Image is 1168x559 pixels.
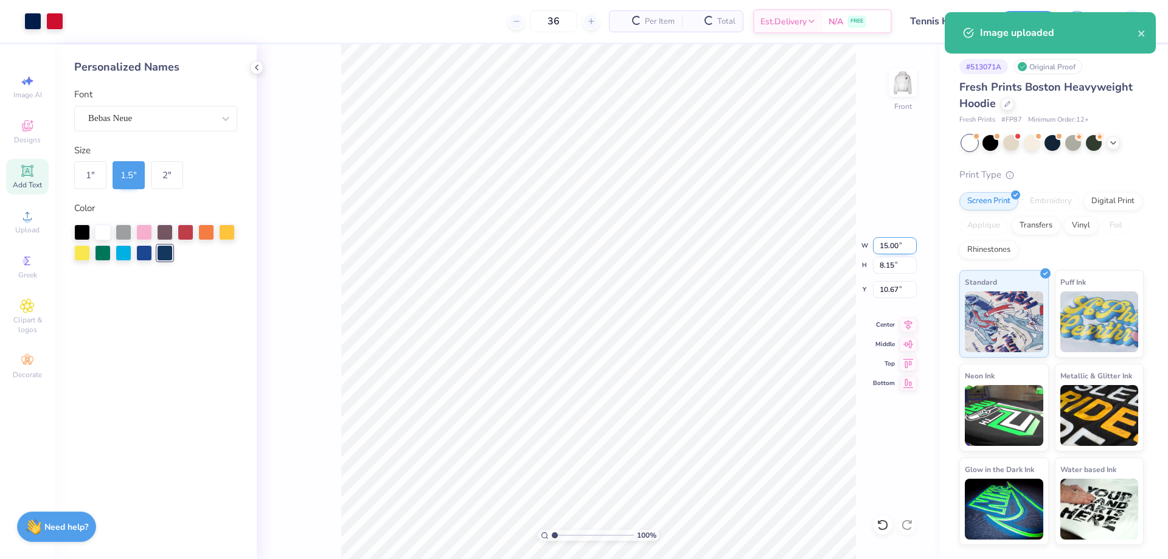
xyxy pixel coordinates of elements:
[965,369,995,382] span: Neon Ink
[965,463,1034,476] span: Glow in the Dark Ink
[959,217,1008,235] div: Applique
[1083,192,1142,210] div: Digital Print
[1060,369,1132,382] span: Metallic & Glitter Ink
[14,135,41,145] span: Designs
[873,340,895,349] span: Middle
[959,80,1133,111] span: Fresh Prints Boston Heavyweight Hoodie
[901,9,990,33] input: Untitled Design
[980,26,1138,40] div: Image uploaded
[113,161,145,189] div: 1.5 "
[959,192,1018,210] div: Screen Print
[1014,59,1082,74] div: Original Proof
[850,17,863,26] span: FREE
[151,161,183,189] div: 2 "
[1064,217,1098,235] div: Vinyl
[894,101,912,112] div: Front
[965,385,1043,446] img: Neon Ink
[74,59,237,75] div: Personalized Names
[530,10,577,32] input: – –
[717,15,735,28] span: Total
[965,479,1043,540] img: Glow in the Dark Ink
[959,59,1008,74] div: # 513071A
[760,15,807,28] span: Est. Delivery
[13,370,42,380] span: Decorate
[44,521,88,533] strong: Need help?
[1012,217,1060,235] div: Transfers
[873,379,895,387] span: Bottom
[13,180,42,190] span: Add Text
[873,321,895,329] span: Center
[1102,217,1130,235] div: Foil
[18,270,37,280] span: Greek
[1028,115,1089,125] span: Minimum Order: 12 +
[1138,26,1146,40] button: close
[637,530,656,541] span: 100 %
[829,15,843,28] span: N/A
[1001,115,1022,125] span: # FP87
[1060,385,1139,446] img: Metallic & Glitter Ink
[6,315,49,335] span: Clipart & logos
[1060,276,1086,288] span: Puff Ink
[74,144,237,158] div: Size
[873,359,895,368] span: Top
[15,225,40,235] span: Upload
[891,71,915,95] img: Front
[13,90,42,100] span: Image AI
[74,201,237,215] div: Color
[959,168,1144,182] div: Print Type
[74,88,92,102] label: Font
[959,241,1018,259] div: Rhinestones
[1060,479,1139,540] img: Water based Ink
[1022,192,1080,210] div: Embroidery
[959,115,995,125] span: Fresh Prints
[965,291,1043,352] img: Standard
[645,15,675,28] span: Per Item
[1060,291,1139,352] img: Puff Ink
[965,276,997,288] span: Standard
[74,161,106,189] div: 1 "
[1060,463,1116,476] span: Water based Ink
